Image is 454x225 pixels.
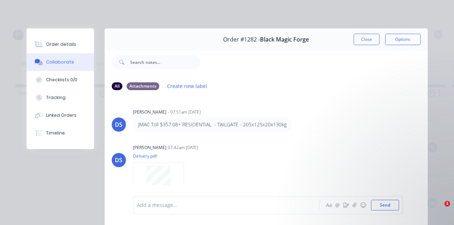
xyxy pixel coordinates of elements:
[27,71,94,89] button: Checklists 0/0
[46,94,66,101] div: Tracking
[168,109,201,115] div: - 07:51am [DATE]
[133,109,166,115] div: [PERSON_NAME]
[133,153,191,159] p: Delivery.pdf
[27,89,94,106] button: Tracking
[133,144,166,151] div: [PERSON_NAME]
[46,77,77,83] div: Checklists 0/0
[430,201,447,218] iframe: Intercom live chat
[385,34,421,45] button: Options
[223,36,260,43] span: Order #1282 -
[354,34,380,45] button: Close
[46,130,65,136] div: Timeline
[115,156,122,164] div: DS
[27,53,94,71] button: Collaborate
[164,81,211,91] button: Create new label
[138,121,287,128] p: JMAC Toll $357.08+ RESIDENTIAL - TAILGATE - 205x125x20x130kg
[27,106,94,124] button: Linked Orders
[127,82,159,90] div: Attachments
[112,82,122,90] div: All
[115,120,122,129] div: DS
[27,35,94,53] button: Order details
[260,36,309,43] span: Black Magic Forge
[359,201,367,209] button: ☺
[46,41,76,48] div: Order details
[130,55,200,69] input: Search notes...
[46,59,74,65] div: Collaborate
[444,201,450,207] span: 1
[168,144,198,151] div: 07:42am [DATE]
[27,124,94,142] button: Timeline
[46,112,77,119] div: Linked Orders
